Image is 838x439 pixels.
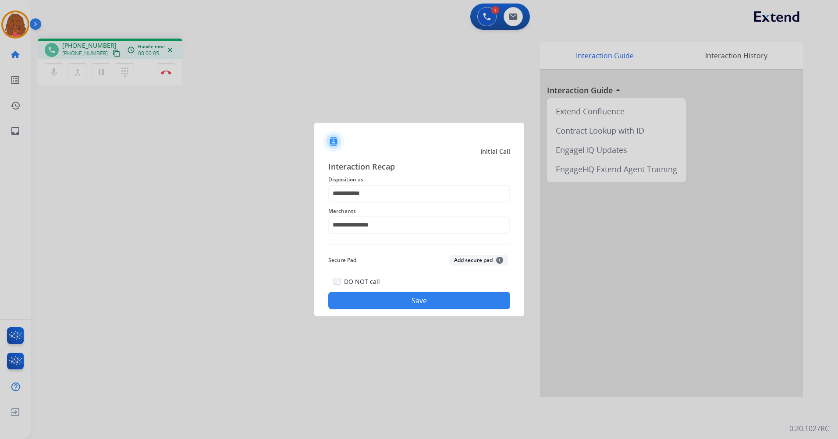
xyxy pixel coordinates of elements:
[328,174,510,185] span: Disposition as
[344,277,380,286] label: DO NOT call
[496,257,503,264] span: +
[328,255,356,266] span: Secure Pad
[328,206,510,216] span: Merchants
[449,255,508,266] button: Add secure pad+
[328,160,510,174] span: Interaction Recap
[323,131,344,152] img: contactIcon
[789,423,829,434] p: 0.20.1027RC
[328,292,510,309] button: Save
[480,147,510,156] span: Initial Call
